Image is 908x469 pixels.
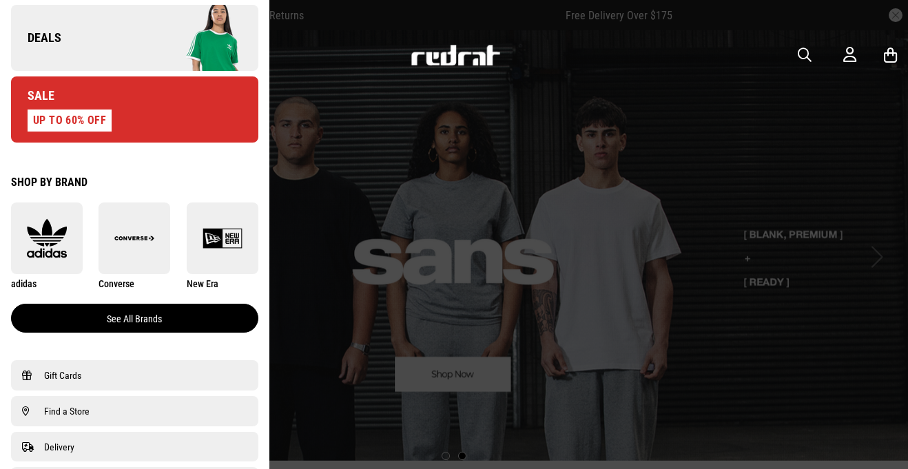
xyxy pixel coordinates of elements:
[44,367,81,384] span: Gift Cards
[11,87,54,104] span: Sale
[11,30,61,46] span: Deals
[11,304,258,333] a: See all brands
[11,218,83,258] img: adidas
[187,202,258,290] a: New Era New Era
[22,367,247,384] a: Gift Cards
[28,110,112,132] div: UP TO 60% OFF
[11,176,258,189] div: Shop by Brand
[11,5,258,71] a: Deals Company
[11,278,37,289] span: adidas
[11,76,258,143] a: Sale UP TO 60% OFF
[44,439,74,455] span: Delivery
[11,202,83,290] a: adidas adidas
[410,45,501,65] img: Redrat logo
[99,218,170,258] img: Converse
[22,403,247,419] a: Find a Store
[11,6,52,47] button: Open LiveChat chat widget
[187,278,218,289] span: New Era
[134,3,258,72] img: Company
[44,403,90,419] span: Find a Store
[187,218,258,258] img: New Era
[99,278,134,289] span: Converse
[99,202,170,290] a: Converse Converse
[22,439,247,455] a: Delivery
